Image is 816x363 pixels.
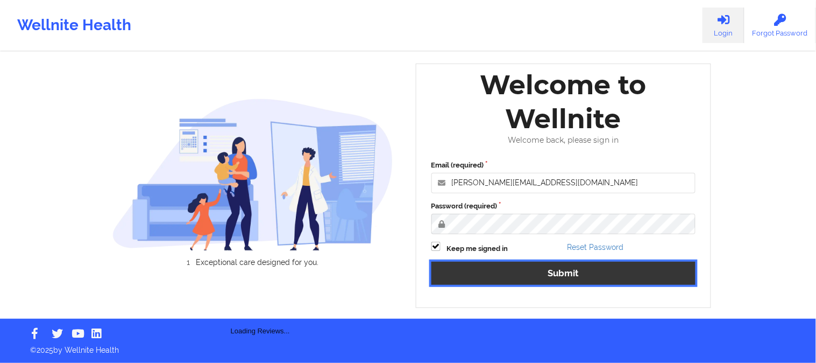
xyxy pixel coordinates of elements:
[431,262,696,285] button: Submit
[23,337,793,355] p: © 2025 by Wellnite Health
[122,258,393,267] li: Exceptional care designed for you.
[703,8,744,43] a: Login
[431,173,696,193] input: Email address
[431,201,696,212] label: Password (required)
[431,160,696,171] label: Email (required)
[567,243,623,252] a: Reset Password
[112,285,408,337] div: Loading Reviews...
[424,136,704,145] div: Welcome back, please sign in
[447,243,508,254] label: Keep me signed in
[424,68,704,136] div: Welcome to Wellnite
[112,98,393,250] img: wellnite-auth-hero_200.c722682e.png
[744,8,816,43] a: Forgot Password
